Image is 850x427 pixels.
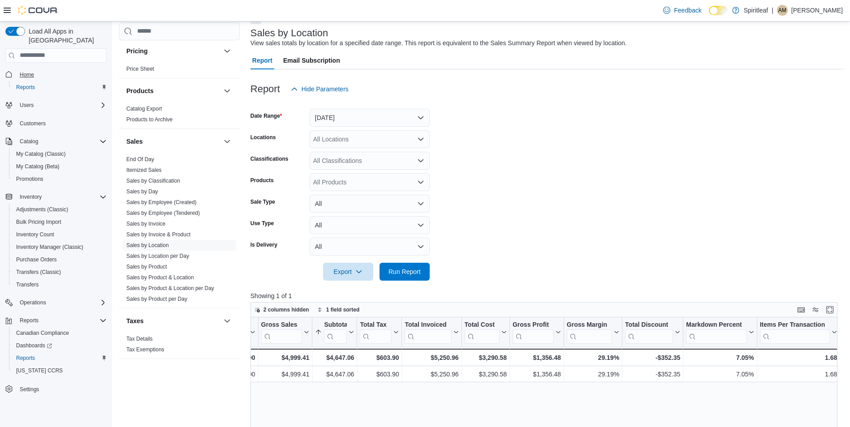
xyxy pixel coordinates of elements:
[13,328,107,338] span: Canadian Compliance
[261,320,309,343] button: Gross Sales
[20,71,34,78] span: Home
[126,106,162,112] a: Catalog Export
[16,136,107,147] span: Catalog
[20,138,38,145] span: Catalog
[9,364,110,377] button: [US_STATE] CCRS
[760,369,837,380] div: 1.68
[625,369,680,380] div: -$352.35
[126,188,158,195] a: Sales by Day
[567,320,612,343] div: Gross Margin
[513,320,554,329] div: Gross Profit
[16,329,69,337] span: Canadian Compliance
[126,335,153,342] span: Tax Details
[13,353,107,363] span: Reports
[791,5,843,16] p: [PERSON_NAME]
[16,218,61,226] span: Bulk Pricing Import
[13,82,39,93] a: Reports
[744,5,768,16] p: Spiritleaf
[250,38,627,48] div: View sales totals by location for a specified date range. This report is equivalent to the Sales ...
[760,352,837,363] div: 1.68
[250,177,274,184] label: Products
[126,199,197,206] span: Sales by Employee (Created)
[16,297,107,308] span: Operations
[250,112,282,120] label: Date Range
[567,369,619,380] div: 29.19%
[250,155,289,162] label: Classifications
[360,320,399,343] button: Total Tax
[16,163,60,170] span: My Catalog (Beta)
[20,317,39,324] span: Reports
[250,28,328,38] h3: Sales by Location
[417,157,424,164] button: Open list of options
[213,369,255,380] div: $0.00
[261,320,302,343] div: Gross Sales
[126,188,158,195] span: Sales by Day
[283,51,340,69] span: Email Subscription
[760,320,830,329] div: Items Per Transaction
[126,231,190,238] span: Sales by Invoice & Product
[252,51,272,69] span: Report
[126,167,162,174] span: Itemized Sales
[13,267,107,278] span: Transfers (Classic)
[119,154,240,308] div: Sales
[464,369,506,380] div: $3,290.58
[315,352,354,363] div: $4,647.06
[686,369,754,380] div: 7.05%
[126,156,154,162] a: End Of Day
[9,266,110,278] button: Transfers (Classic)
[126,253,189,259] a: Sales by Location per Day
[686,320,754,343] button: Markdown Percent
[9,148,110,160] button: My Catalog (Classic)
[405,369,458,380] div: $5,250.96
[126,274,194,281] span: Sales by Product & Location
[625,320,673,329] div: Total Discount
[126,177,180,184] span: Sales by Classification
[13,82,107,93] span: Reports
[9,216,110,228] button: Bulk Pricing Import
[16,297,50,308] button: Operations
[13,365,66,376] a: [US_STATE] CCRS
[513,369,561,380] div: $1,356.48
[16,354,35,362] span: Reports
[18,6,58,15] img: Cova
[9,81,110,94] button: Reports
[126,66,154,72] a: Price Sheet
[760,320,837,343] button: Items Per Transaction
[13,242,87,252] a: Inventory Manager (Classic)
[126,137,143,146] h3: Sales
[315,320,354,343] button: Subtotal
[126,316,144,325] h3: Taxes
[674,6,701,15] span: Feedback
[16,206,68,213] span: Adjustments (Classic)
[380,263,430,281] button: Run Report
[9,352,110,364] button: Reports
[250,84,280,94] h3: Report
[13,328,73,338] a: Canadian Compliance
[360,320,392,329] div: Total Tax
[126,210,200,216] a: Sales by Employee (Tendered)
[9,327,110,339] button: Canadian Compliance
[16,315,107,326] span: Reports
[13,254,107,265] span: Purchase Orders
[250,241,277,248] label: Is Delivery
[405,320,451,329] div: Total Invoiced
[360,352,399,363] div: $603.90
[16,256,57,263] span: Purchase Orders
[13,340,56,351] a: Dashboards
[250,134,276,141] label: Locations
[287,80,352,98] button: Hide Parameters
[13,242,107,252] span: Inventory Manager (Classic)
[323,263,373,281] button: Export
[310,216,430,234] button: All
[126,65,154,73] span: Price Sheet
[126,285,214,292] span: Sales by Product & Location per Day
[2,135,110,148] button: Catalog
[464,320,506,343] button: Total Cost
[16,136,42,147] button: Catalog
[119,64,240,78] div: Pricing
[126,47,147,56] h3: Pricing
[2,191,110,203] button: Inventory
[513,352,561,363] div: $1,356.48
[16,100,107,111] span: Users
